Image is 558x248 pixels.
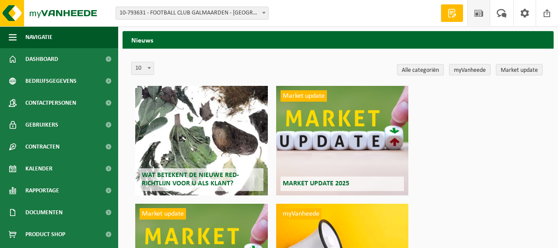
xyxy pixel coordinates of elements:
span: Contactpersonen [25,92,76,114]
a: Wat betekent de nieuwe RED-richtlijn voor u als klant? [135,86,267,195]
span: 10 [131,62,154,75]
span: Market update [281,90,327,102]
span: Dashboard [25,48,58,70]
span: Kalender [25,158,53,180]
span: Documenten [25,202,63,223]
a: Alle categoriën [397,64,444,75]
span: Market update 2025 [283,180,349,187]
h2: Nieuws [123,31,554,48]
a: myVanheede [449,64,491,75]
span: 10-793631 - FOOTBALL CLUB GALMAARDEN - GALMAARDEN [116,7,268,19]
span: Contracten [25,136,60,158]
span: Rapportage [25,180,59,202]
span: myVanheede [281,208,322,220]
span: Bedrijfsgegevens [25,70,77,92]
a: Market update [496,64,543,75]
span: 10 [132,62,154,74]
span: Wat betekent de nieuwe RED-richtlijn voor u als klant? [142,172,239,187]
span: Gebruikers [25,114,58,136]
span: Product Shop [25,223,65,245]
a: Market update Market update 2025 [276,86,408,195]
span: 10-793631 - FOOTBALL CLUB GALMAARDEN - GALMAARDEN [116,7,269,20]
span: Navigatie [25,26,53,48]
span: Market update [140,208,186,220]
